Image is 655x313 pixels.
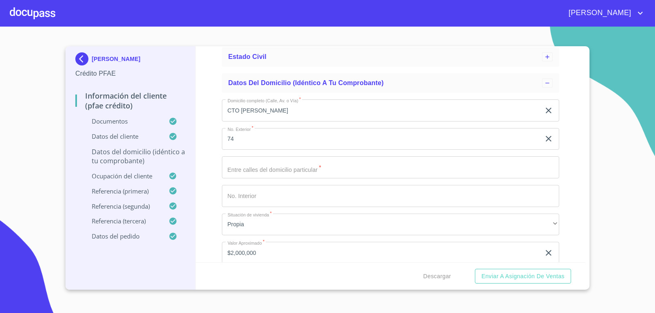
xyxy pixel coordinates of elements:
[75,132,169,140] p: Datos del cliente
[228,79,384,86] span: Datos del domicilio (idéntico a tu comprobante)
[75,147,185,165] p: Datos del domicilio (idéntico a tu comprobante)
[222,73,560,93] div: Datos del domicilio (idéntico a tu comprobante)
[544,106,553,115] button: clear input
[475,269,571,284] button: Enviar a Asignación de Ventas
[75,117,169,125] p: Documentos
[481,271,565,281] span: Enviar a Asignación de Ventas
[75,217,169,225] p: Referencia (tercera)
[222,47,560,67] div: Estado Civil
[423,271,451,281] span: Descargar
[75,52,185,69] div: [PERSON_NAME]
[562,7,645,20] button: account of current user
[75,202,169,210] p: Referencia (segunda)
[75,187,169,195] p: Referencia (primera)
[228,53,267,60] span: Estado Civil
[222,214,560,236] div: Propia
[75,172,169,180] p: Ocupación del Cliente
[544,248,553,258] button: clear input
[75,69,185,79] p: Crédito PFAE
[75,91,185,110] p: Información del cliente (PFAE crédito)
[420,269,454,284] button: Descargar
[544,134,553,144] button: clear input
[562,7,635,20] span: [PERSON_NAME]
[75,52,92,65] img: Docupass spot blue
[92,56,140,62] p: [PERSON_NAME]
[75,232,169,240] p: Datos del pedido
